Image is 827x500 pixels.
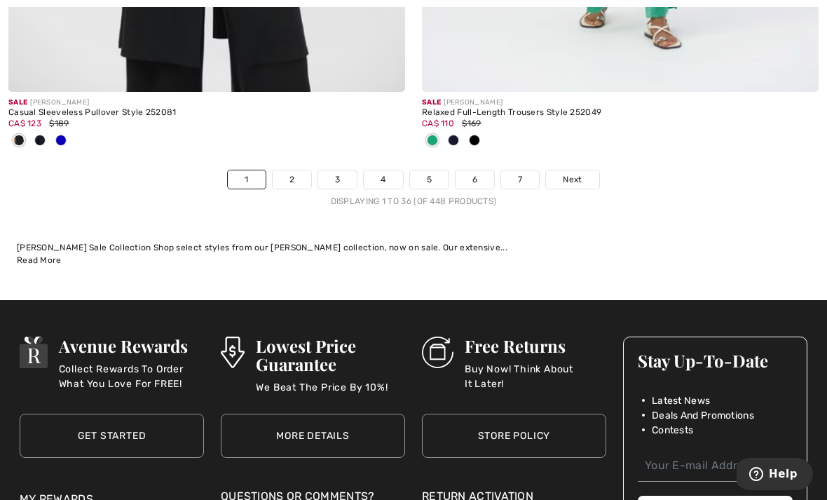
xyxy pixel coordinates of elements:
[59,362,204,390] p: Collect Rewards To Order What You Love For FREE!
[29,130,50,153] div: Midnight Blue
[364,170,402,189] a: 4
[20,337,48,368] img: Avenue Rewards
[318,170,357,189] a: 3
[464,130,485,153] div: Black
[59,337,204,355] h3: Avenue Rewards
[8,108,405,118] div: Casual Sleeveless Pullover Style 252081
[737,458,813,493] iframe: Opens a widget where you can find more information
[20,414,204,458] a: Get Started
[652,408,754,423] span: Deals And Promotions
[410,170,449,189] a: 5
[652,423,693,438] span: Contests
[563,173,582,186] span: Next
[462,119,481,128] span: $169
[422,97,819,108] div: [PERSON_NAME]
[50,130,71,153] div: Royal Sapphire 163
[8,130,29,153] div: Black
[443,130,464,153] div: Midnight Blue
[422,337,453,368] img: Free Returns
[256,337,405,373] h3: Lowest Price Guarantee
[422,130,443,153] div: Garden green
[8,97,405,108] div: [PERSON_NAME]
[17,241,810,254] div: [PERSON_NAME] Sale Collection Shop select styles from our [PERSON_NAME] collection, now on sale. ...
[456,170,494,189] a: 6
[546,170,599,189] a: Next
[49,119,69,128] span: $189
[8,119,41,128] span: CA$ 123
[8,98,27,107] span: Sale
[652,393,710,408] span: Latest News
[422,98,441,107] span: Sale
[221,414,405,458] a: More Details
[273,170,311,189] a: 2
[465,362,606,390] p: Buy Now! Think About It Later!
[501,170,539,189] a: 7
[256,380,405,408] p: We Beat The Price By 10%!
[422,119,454,128] span: CA$ 110
[638,351,793,370] h3: Stay Up-To-Date
[17,255,62,265] span: Read More
[221,337,245,368] img: Lowest Price Guarantee
[422,108,819,118] div: Relaxed Full-Length Trousers Style 252049
[638,450,793,482] input: Your E-mail Address
[422,414,606,458] a: Store Policy
[228,170,265,189] a: 1
[465,337,606,355] h3: Free Returns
